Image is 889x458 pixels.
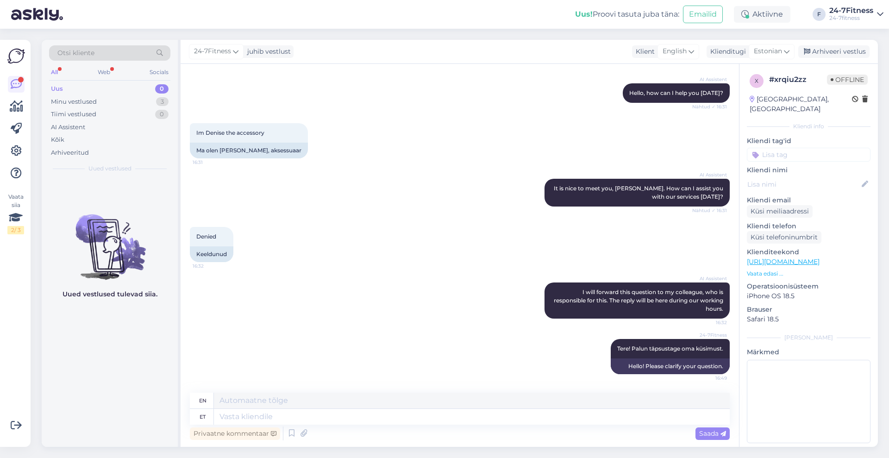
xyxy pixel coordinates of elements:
div: Küsi telefoninumbrit [747,231,821,244]
div: Küsi meiliaadressi [747,205,813,218]
div: F [813,8,826,21]
span: AI Assistent [692,76,727,83]
p: iPhone OS 18.5 [747,291,870,301]
div: Web [96,66,112,78]
span: Denied [196,233,216,240]
img: Askly Logo [7,47,25,65]
div: en [199,393,207,408]
p: Operatsioonisüsteem [747,282,870,291]
span: AI Assistent [692,171,727,178]
div: Kliendi info [747,122,870,131]
div: Minu vestlused [51,97,97,107]
div: Ma olen [PERSON_NAME], aksessuaar [190,143,308,158]
div: et [200,409,206,425]
div: 0 [155,110,169,119]
div: All [49,66,60,78]
p: Klienditeekond [747,247,870,257]
span: Otsi kliente [57,48,94,58]
img: No chats [42,198,178,281]
div: Klienditugi [707,47,746,56]
div: juhib vestlust [244,47,291,56]
span: x [755,77,758,84]
span: It is nice to meet you, [PERSON_NAME]. How can I assist you with our services [DATE]? [554,185,725,200]
span: Nähtud ✓ 16:31 [692,207,727,214]
button: Emailid [683,6,723,23]
div: 3 [156,97,169,107]
p: Kliendi telefon [747,221,870,231]
a: 24-7Fitness24-7fitness [829,7,883,22]
div: 0 [155,84,169,94]
p: Kliendi email [747,195,870,205]
div: 24-7fitness [829,14,873,22]
div: Keeldunud [190,246,233,262]
b: Uus! [575,10,593,19]
div: [PERSON_NAME] [747,333,870,342]
span: AI Assistent [692,275,727,282]
p: Kliendi nimi [747,165,870,175]
span: Offline [827,75,868,85]
span: 16:32 [193,263,227,270]
div: [GEOGRAPHIC_DATA], [GEOGRAPHIC_DATA] [750,94,852,114]
div: Hello! Please clarify your question. [611,358,730,374]
span: 16:32 [692,319,727,326]
span: English [663,46,687,56]
div: Kõik [51,135,64,144]
input: Lisa tag [747,148,870,162]
span: Hello, how can I help you [DATE]? [629,89,723,96]
div: # xrqiu2zz [769,74,827,85]
div: Privaatne kommentaar [190,427,280,440]
span: Tere! Palun täpsustage oma küsimust. [617,345,723,352]
p: Kliendi tag'id [747,136,870,146]
p: Vaata edasi ... [747,270,870,278]
div: 2 / 3 [7,226,24,234]
span: 24-7Fitness [194,46,231,56]
span: 16:49 [692,375,727,382]
span: 16:31 [193,159,227,166]
div: Proovi tasuta juba täna: [575,9,679,20]
p: Brauser [747,305,870,314]
div: Arhiveeri vestlus [798,45,870,58]
p: Märkmed [747,347,870,357]
span: Saada [699,429,726,438]
span: Uued vestlused [88,164,131,173]
div: Arhiveeritud [51,148,89,157]
div: Tiimi vestlused [51,110,96,119]
p: Safari 18.5 [747,314,870,324]
span: 24-7Fitness [692,332,727,339]
div: Socials [148,66,170,78]
span: Estonian [754,46,782,56]
div: Vaata siia [7,193,24,234]
div: Uus [51,84,63,94]
a: [URL][DOMAIN_NAME] [747,257,820,266]
input: Lisa nimi [747,179,860,189]
p: Uued vestlused tulevad siia. [63,289,157,299]
span: I will forward this question to my colleague, who is responsible for this. The reply will be here... [554,289,725,312]
div: AI Assistent [51,123,85,132]
div: 24-7Fitness [829,7,873,14]
span: Nähtud ✓ 16:31 [692,103,727,110]
div: Aktiivne [734,6,790,23]
span: Im Denise the accessory [196,129,264,136]
div: Klient [632,47,655,56]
